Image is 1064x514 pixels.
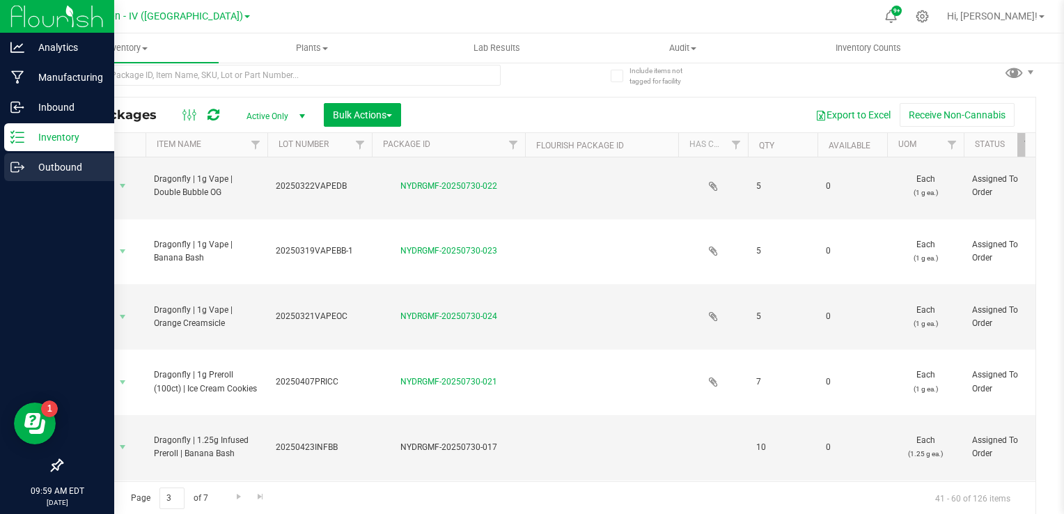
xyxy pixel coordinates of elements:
[383,139,430,149] a: Package ID
[629,65,699,86] span: Include items not tagged for facility
[826,375,879,389] span: 0
[228,488,249,506] a: Go to the next page
[279,139,329,149] a: Lot Number
[33,33,219,63] a: Inventory
[24,159,108,176] p: Outbound
[6,485,108,497] p: 09:59 AM EDT
[276,310,363,323] span: 20250321VAPEOC
[924,488,1022,508] span: 41 - 60 of 126 items
[895,173,955,199] span: Each
[24,39,108,56] p: Analytics
[826,180,879,193] span: 0
[324,103,401,127] button: Bulk Actions
[24,69,108,86] p: Manufacturing
[829,141,870,150] a: Available
[219,42,403,54] span: Plants
[276,441,363,454] span: 20250423INFBB
[972,304,1032,330] span: Assigned To Order
[72,107,171,123] span: All Packages
[972,238,1032,265] span: Assigned To Order
[244,133,267,157] a: Filter
[10,130,24,144] inline-svg: Inventory
[972,434,1032,460] span: Assigned To Order
[895,434,955,460] span: Each
[756,441,809,454] span: 10
[405,33,590,63] a: Lab Results
[900,103,1015,127] button: Receive Non-Cannabis
[400,377,497,387] a: NYDRGMF-20250730-021
[154,368,259,395] span: Dragonfly | 1g Preroll (100ct) | Ice Cream Cookies
[895,304,955,330] span: Each
[776,33,961,63] a: Inventory Counts
[756,310,809,323] span: 5
[756,244,809,258] span: 5
[756,375,809,389] span: 7
[154,434,259,460] span: Dragonfly | 1.25g Infused Preroll | Banana Bash
[61,65,501,86] input: Search Package ID, Item Name, SKU, Lot or Part Number...
[349,133,372,157] a: Filter
[10,70,24,84] inline-svg: Manufacturing
[914,10,931,23] div: Manage settings
[10,40,24,54] inline-svg: Analytics
[33,42,219,54] span: Inventory
[24,99,108,116] p: Inbound
[276,375,363,389] span: 20250407PRICC
[114,307,132,327] span: select
[725,133,748,157] a: Filter
[455,42,539,54] span: Lab Results
[333,109,392,120] span: Bulk Actions
[895,382,955,396] p: (1 g ea.)
[972,173,1032,199] span: Assigned To Order
[114,242,132,261] span: select
[895,251,955,265] p: (1 g ea.)
[806,103,900,127] button: Export to Excel
[14,403,56,444] iframe: Resource center
[947,10,1038,22] span: Hi, [PERSON_NAME]!
[251,488,271,506] a: Go to the last page
[6,497,108,508] p: [DATE]
[219,33,404,63] a: Plants
[24,129,108,146] p: Inventory
[826,441,879,454] span: 0
[759,141,774,150] a: Qty
[400,246,497,256] a: NYDRGMF-20250730-023
[817,42,920,54] span: Inventory Counts
[154,173,259,199] span: Dragonfly | 1g Vape | Double Bubble OG
[370,441,527,454] div: NYDRGMF-20250730-017
[159,488,185,509] input: 3
[590,42,774,54] span: Audit
[154,304,259,330] span: Dragonfly | 1g Vape | Orange Creamsicle
[114,373,132,392] span: select
[975,139,1005,149] a: Status
[276,180,363,193] span: 20250322VAPEDB
[114,176,132,196] span: select
[895,368,955,395] span: Each
[972,368,1032,395] span: Assigned To Order
[895,238,955,265] span: Each
[114,437,132,457] span: select
[895,186,955,199] p: (1 g ea.)
[119,488,219,509] span: Page of 7
[895,317,955,330] p: (1 g ea.)
[41,400,58,417] iframe: Resource center unread badge
[898,139,916,149] a: UOM
[10,100,24,114] inline-svg: Inbound
[157,139,201,149] a: Item Name
[826,244,879,258] span: 0
[276,244,363,258] span: 20250319VAPEBB-1
[678,133,748,157] th: Has COA
[10,160,24,174] inline-svg: Outbound
[756,180,809,193] span: 5
[941,133,964,157] a: Filter
[826,310,879,323] span: 0
[154,238,259,265] span: Dragonfly | 1g Vape | Banana Bash
[502,133,525,157] a: Filter
[536,141,624,150] a: Flourish Package ID
[400,181,497,191] a: NYDRGMF-20250730-022
[893,8,900,14] span: 9+
[1017,133,1040,157] a: Filter
[895,447,955,460] p: (1.25 g ea.)
[400,311,497,321] a: NYDRGMF-20250730-024
[590,33,775,63] a: Audit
